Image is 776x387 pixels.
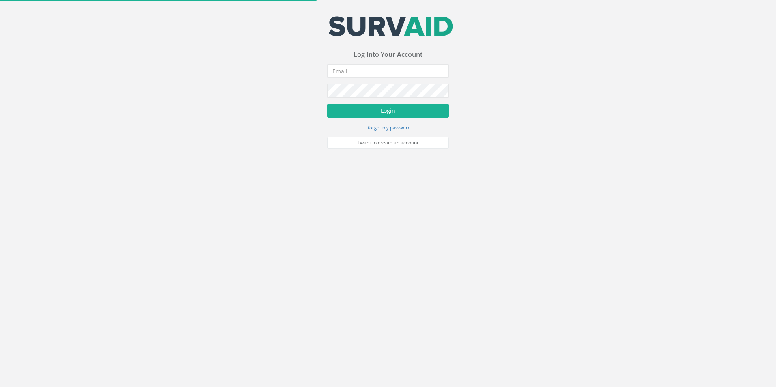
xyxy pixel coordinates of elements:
a: I forgot my password [365,124,411,131]
small: I forgot my password [365,125,411,131]
button: Login [327,104,449,118]
a: I want to create an account [327,137,449,149]
input: Email [327,64,449,78]
h3: Log Into Your Account [327,51,449,58]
